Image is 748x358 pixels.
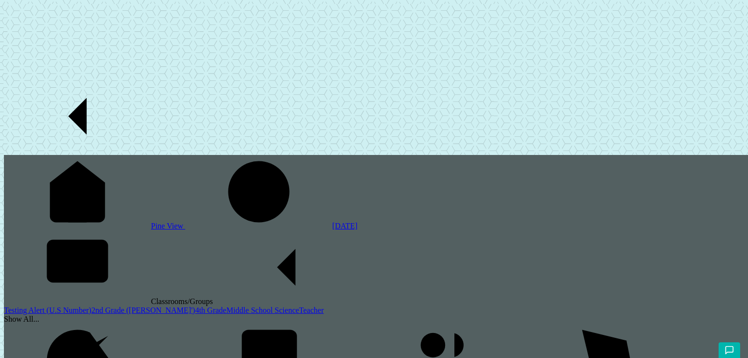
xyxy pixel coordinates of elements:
[226,306,299,314] a: Middle School Science
[151,297,360,306] span: Classrooms/Groups
[299,306,324,314] a: Teacher
[151,222,185,230] span: Pine View
[4,315,748,324] div: Show All...
[195,306,226,314] a: 4th Grade
[332,222,358,230] span: [DATE]
[91,306,195,314] a: 2nd Grade ([PERSON_NAME]')
[4,222,185,230] a: Pine View
[185,222,358,230] a: [DATE]
[4,306,91,314] a: Testing Alert (U.S Number)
